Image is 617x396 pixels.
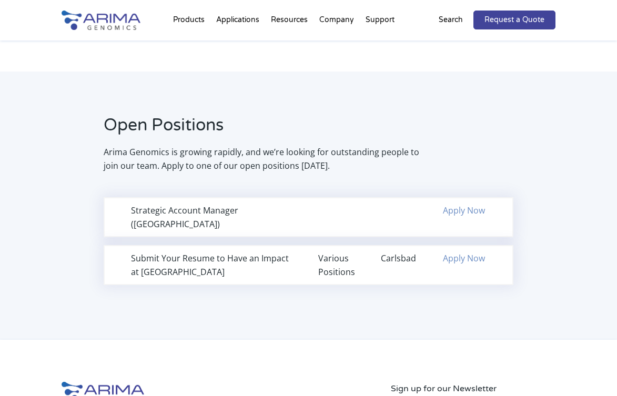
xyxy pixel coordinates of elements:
[473,11,555,29] a: Request a Quote
[131,251,299,279] div: Submit Your Resume to Have an Impact at [GEOGRAPHIC_DATA]
[381,251,423,265] div: Carlsbad
[443,205,485,216] a: Apply Now
[318,251,361,279] div: Various Positions
[391,382,555,395] p: Sign up for our Newsletter
[62,11,140,30] img: Arima-Genomics-logo
[104,114,425,145] h2: Open Positions
[443,252,485,264] a: Apply Now
[104,145,425,172] p: Arima Genomics is growing rapidly, and we’re looking for outstanding people to join our team. App...
[439,13,463,27] p: Search
[131,204,299,231] div: Strategic Account Manager ([GEOGRAPHIC_DATA])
